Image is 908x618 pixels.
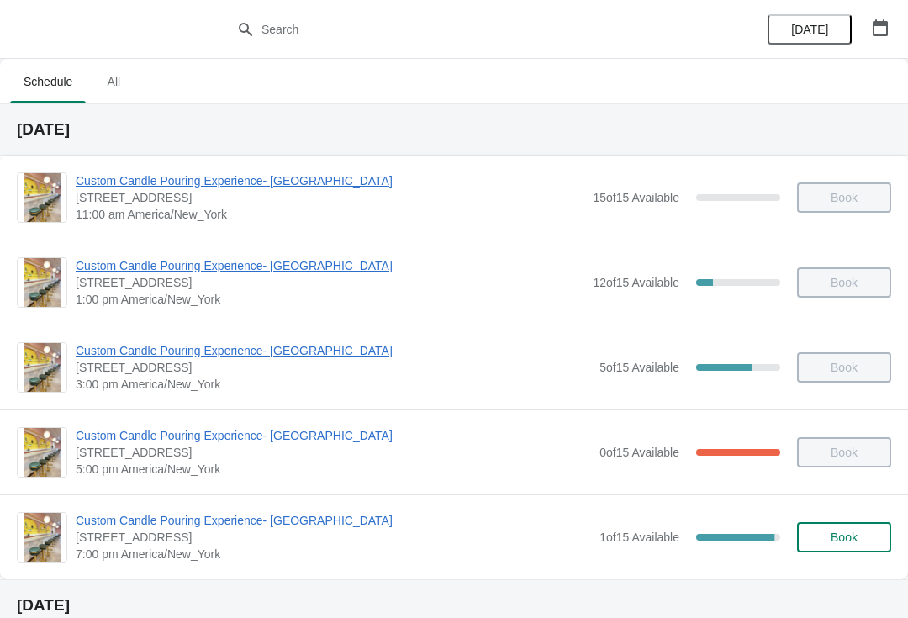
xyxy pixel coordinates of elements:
[76,172,584,189] span: Custom Candle Pouring Experience- [GEOGRAPHIC_DATA]
[261,14,681,45] input: Search
[10,66,86,97] span: Schedule
[76,257,584,274] span: Custom Candle Pouring Experience- [GEOGRAPHIC_DATA]
[797,522,891,552] button: Book
[76,427,591,444] span: Custom Candle Pouring Experience- [GEOGRAPHIC_DATA]
[76,512,591,529] span: Custom Candle Pouring Experience- [GEOGRAPHIC_DATA]
[831,531,858,544] span: Book
[24,343,61,392] img: Custom Candle Pouring Experience- Delray Beach | 415 East Atlantic Avenue, Delray Beach, FL, USA ...
[24,513,61,562] img: Custom Candle Pouring Experience- Delray Beach | 415 East Atlantic Avenue, Delray Beach, FL, USA ...
[76,529,591,546] span: [STREET_ADDRESS]
[17,597,891,614] h2: [DATE]
[24,428,61,477] img: Custom Candle Pouring Experience- Delray Beach | 415 East Atlantic Avenue, Delray Beach, FL, USA ...
[76,189,584,206] span: [STREET_ADDRESS]
[768,14,852,45] button: [DATE]
[24,258,61,307] img: Custom Candle Pouring Experience- Delray Beach | 415 East Atlantic Avenue, Delray Beach, FL, USA ...
[76,291,584,308] span: 1:00 pm America/New_York
[599,361,679,374] span: 5 of 15 Available
[24,173,61,222] img: Custom Candle Pouring Experience- Delray Beach | 415 East Atlantic Avenue, Delray Beach, FL, USA ...
[76,546,591,563] span: 7:00 pm America/New_York
[599,446,679,459] span: 0 of 15 Available
[76,206,584,223] span: 11:00 am America/New_York
[76,461,591,478] span: 5:00 pm America/New_York
[76,359,591,376] span: [STREET_ADDRESS]
[76,376,591,393] span: 3:00 pm America/New_York
[92,66,135,97] span: All
[76,342,591,359] span: Custom Candle Pouring Experience- [GEOGRAPHIC_DATA]
[791,23,828,36] span: [DATE]
[17,121,891,138] h2: [DATE]
[593,191,679,204] span: 15 of 15 Available
[76,274,584,291] span: [STREET_ADDRESS]
[599,531,679,544] span: 1 of 15 Available
[76,444,591,461] span: [STREET_ADDRESS]
[593,276,679,289] span: 12 of 15 Available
